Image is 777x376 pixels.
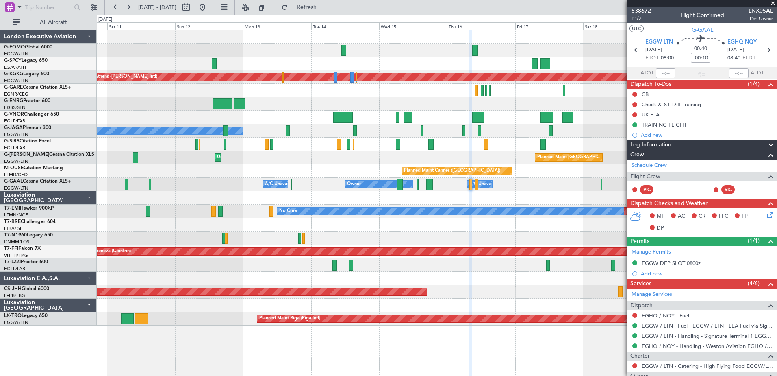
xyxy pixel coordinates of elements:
[4,185,28,191] a: EGGW/LTN
[4,72,49,77] a: G-KGKGLegacy 600
[175,22,243,30] div: Sun 12
[4,260,21,265] span: T7-LZZI
[4,58,22,63] span: G-SPCY
[290,4,324,10] span: Refresh
[661,54,674,62] span: 08:00
[379,22,447,30] div: Wed 15
[64,71,157,83] div: Planned Maint Athens ([PERSON_NAME] Intl)
[4,286,49,291] a: CS-JHHGlobal 6000
[642,260,701,267] div: EGGW DEP SLOT 0800z
[4,219,56,224] a: T7-BREChallenger 604
[4,51,28,57] a: EGGW/LTN
[537,151,665,164] div: Planned Maint [GEOGRAPHIC_DATA] ([GEOGRAPHIC_DATA])
[748,80,760,88] span: (1/4)
[699,212,705,221] span: CR
[4,233,27,238] span: T7-N1960
[748,279,760,288] span: (4/6)
[642,111,660,118] div: UK ETA
[4,139,51,144] a: G-SIRSCitation Excel
[642,332,773,339] a: EGGW / LTN - Handling - Signature Terminal 1 EGGW / LTN
[4,139,20,144] span: G-SIRS
[642,312,689,319] a: EGHQ / NQY - Fuel
[642,101,701,108] div: Check XLS+ Diff Training
[21,20,86,25] span: All Aircraft
[742,212,748,221] span: FP
[4,118,25,124] a: EGLF/FAB
[4,145,25,151] a: EGLF/FAB
[727,38,757,46] span: EGHQ NQY
[25,1,72,13] input: Trip Number
[640,69,654,77] span: ATOT
[737,186,755,193] div: - -
[727,46,744,54] span: [DATE]
[4,260,48,265] a: T7-LZZIPraetor 600
[4,179,71,184] a: G-GAALCessna Citation XLS+
[265,178,299,190] div: A/C Unavailable
[719,212,728,221] span: FFC
[629,25,644,32] button: UTC
[404,165,500,177] div: Planned Maint Cannes ([GEOGRAPHIC_DATA])
[694,45,707,53] span: 00:40
[4,78,28,84] a: EGGW/LTN
[4,206,54,211] a: T7-EMIHawker 900XP
[259,313,320,325] div: Planned Maint Riga (Riga Intl)
[630,140,671,150] span: Leg Information
[4,152,94,157] a: G-[PERSON_NAME]Cessna Citation XLS
[727,54,740,62] span: 08:40
[4,206,20,211] span: T7-EMI
[632,162,667,170] a: Schedule Crew
[98,16,112,23] div: [DATE]
[642,363,773,369] a: EGGW / LTN - Catering - High Flying Food EGGW/LTN
[642,322,773,329] a: EGGW / LTN - Fuel - EGGW / LTN - LEA Fuel via Signature in EGGW
[4,64,26,70] a: LGAV/ATH
[4,166,63,171] a: M-OUSECitation Mustang
[645,38,673,46] span: EGGW LTN
[721,185,735,194] div: SIC
[630,172,660,181] span: Flight Crew
[9,16,88,29] button: All Aircraft
[4,85,71,90] a: G-GARECessna Citation XLS+
[4,233,53,238] a: T7-N1960Legacy 650
[630,301,653,310] span: Dispatch
[4,313,22,318] span: LX-TRO
[630,237,649,246] span: Permits
[641,270,773,277] div: Add new
[4,58,48,63] a: G-SPCYLegacy 650
[742,54,755,62] span: ELDT
[107,22,175,30] div: Sat 11
[347,178,361,190] div: Owner
[4,158,28,164] a: EGGW/LTN
[64,245,131,258] div: Planned Maint Geneva (Cointrin)
[656,68,675,78] input: --:--
[515,22,583,30] div: Fri 17
[630,352,650,361] span: Charter
[655,186,674,193] div: - -
[4,212,28,218] a: LFMN/NCE
[243,22,311,30] div: Mon 13
[630,80,671,89] span: Dispatch To-Dos
[4,152,49,157] span: G-[PERSON_NAME]
[4,98,50,103] a: G-ENRGPraetor 600
[4,91,28,97] a: EGNR/CEG
[751,69,764,77] span: ALDT
[278,1,326,14] button: Refresh
[641,131,773,138] div: Add new
[4,98,23,103] span: G-ENRG
[680,11,724,20] div: Flight Confirmed
[630,199,708,208] span: Dispatch Checks and Weather
[4,286,22,291] span: CS-JHH
[4,239,29,245] a: DNMM/LOS
[632,248,671,256] a: Manage Permits
[657,224,664,232] span: DP
[4,252,28,258] a: VHHH/HKG
[4,246,18,251] span: T7-FFI
[279,205,298,217] div: No Crew
[311,22,379,30] div: Tue 14
[4,112,24,117] span: G-VNOR
[4,45,52,50] a: G-FOMOGlobal 6000
[4,131,28,138] a: EGGW/LTN
[4,112,59,117] a: G-VNORChallenger 650
[4,219,21,224] span: T7-BRE
[4,125,51,130] a: G-JAGAPhenom 300
[583,22,651,30] div: Sat 18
